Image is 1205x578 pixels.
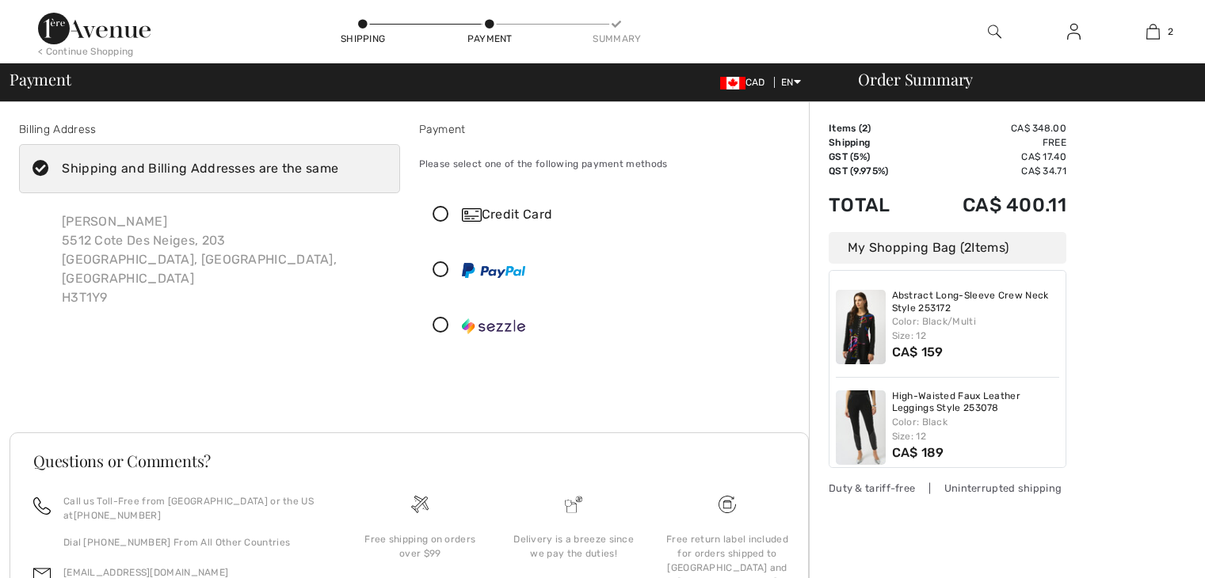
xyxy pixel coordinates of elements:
[1067,22,1081,41] img: My Info
[38,44,134,59] div: < Continue Shopping
[892,290,1060,314] a: Abstract Long-Sleeve Crew Neck Style 253172
[565,496,582,513] img: Delivery is a breeze since we pay the duties!
[509,532,638,561] div: Delivery is a breeze since we pay the duties!
[462,318,525,334] img: Sezzle
[462,263,525,278] img: PayPal
[917,121,1067,135] td: CA$ 348.00
[593,32,640,46] div: Summary
[1114,22,1192,41] a: 2
[462,208,482,222] img: Credit Card
[33,497,51,515] img: call
[917,164,1067,178] td: CA$ 34.71
[892,314,1060,343] div: Color: Black/Multi Size: 12
[419,121,800,138] div: Payment
[862,123,868,134] span: 2
[419,144,800,184] div: Please select one of the following payment methods
[917,150,1067,164] td: CA$ 17.40
[1104,530,1189,570] iframe: Opens a widget where you can find more information
[836,290,886,364] img: Abstract Long-Sleeve Crew Neck Style 253172
[829,232,1066,264] div: My Shopping Bag ( Items)
[829,178,917,232] td: Total
[63,494,324,523] p: Call us Toll-Free from [GEOGRAPHIC_DATA] or the US at
[917,178,1067,232] td: CA$ 400.11
[1168,25,1173,39] span: 2
[917,135,1067,150] td: Free
[892,390,1060,415] a: High-Waisted Faux Leather Leggings Style 253078
[462,205,788,224] div: Credit Card
[63,567,228,578] a: [EMAIL_ADDRESS][DOMAIN_NAME]
[836,390,886,465] img: High-Waisted Faux Leather Leggings Style 253078
[356,532,484,561] div: Free shipping on orders over $99
[892,344,944,359] span: CA$ 159
[38,13,151,44] img: 1ère Avenue
[839,71,1195,87] div: Order Summary
[33,453,785,469] h3: Questions or Comments?
[988,22,1001,41] img: search the website
[829,135,917,150] td: Shipping
[19,121,400,138] div: Billing Address
[829,481,1066,496] div: Duty & tariff-free | Uninterrupted shipping
[719,496,736,513] img: Free shipping on orders over $99
[720,77,745,89] img: Canadian Dollar
[49,200,400,320] div: [PERSON_NAME] 5512 Cote Des Neiges, 203 [GEOGRAPHIC_DATA], [GEOGRAPHIC_DATA], [GEOGRAPHIC_DATA] H...
[892,445,944,460] span: CA$ 189
[964,240,971,255] span: 2
[829,121,917,135] td: Items ( )
[411,496,429,513] img: Free shipping on orders over $99
[781,77,801,88] span: EN
[1146,22,1160,41] img: My Bag
[720,77,772,88] span: CAD
[829,164,917,178] td: QST (9.975%)
[466,32,513,46] div: Payment
[74,510,161,521] a: [PHONE_NUMBER]
[1054,22,1093,42] a: Sign In
[892,415,1060,443] div: Color: Black Size: 12
[62,159,338,178] div: Shipping and Billing Addresses are the same
[829,150,917,164] td: GST (5%)
[10,71,71,87] span: Payment
[63,535,324,549] p: Dial [PHONE_NUMBER] From All Other Countries
[339,32,387,46] div: Shipping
